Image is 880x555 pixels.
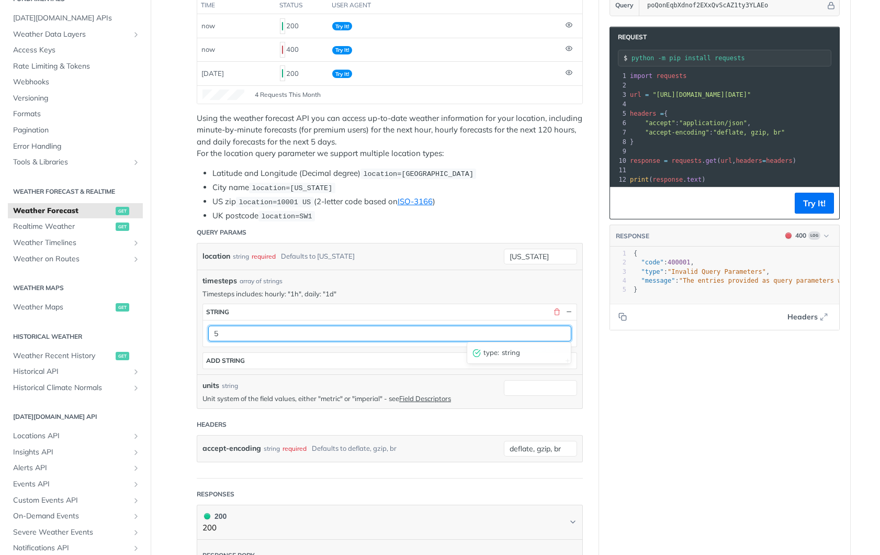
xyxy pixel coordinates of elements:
div: string [233,249,249,264]
span: Severe Weather Events [13,527,129,538]
span: url [720,157,732,164]
div: Headers [197,420,227,429]
p: Timesteps includes: hourly: "1h", daily: "1d" [202,289,577,298]
div: 5 [610,285,626,294]
a: Versioning [8,91,143,106]
a: Formats [8,106,143,122]
span: 400 [785,232,792,239]
p: 200 [202,522,227,534]
span: get [706,157,717,164]
span: text [686,176,702,183]
button: Show subpages for Severe Weather Events [132,528,140,537]
a: Severe Weather EventsShow subpages for Severe Weather Events [8,525,143,540]
a: Events APIShow subpages for Events API [8,476,143,492]
div: ADD string [206,357,245,364]
div: 11 [610,165,628,175]
span: headers [630,110,657,117]
div: string [222,381,238,391]
li: US zip (2-letter code based on ) [212,196,583,208]
span: location=[GEOGRAPHIC_DATA] [363,170,473,178]
a: Weather TimelinesShow subpages for Weather Timelines [8,235,143,251]
span: Alerts API [13,463,129,473]
li: City name [212,182,583,194]
div: 1 [610,249,626,258]
button: Show subpages for Weather Timelines [132,239,140,247]
a: Rate Limiting & Tokens [8,59,143,74]
span: Error Handling [13,141,140,152]
span: type : [483,348,499,358]
input: Request instructions [631,54,831,62]
span: valid [472,349,481,357]
button: Show subpages for Historical API [132,368,140,376]
span: now [201,45,215,53]
span: } [630,138,634,146]
span: = [664,157,668,164]
div: string [264,441,280,456]
div: required [283,441,307,456]
span: 4 Requests This Month [255,90,321,99]
button: Show subpages for Alerts API [132,464,140,472]
a: Tools & LibrariesShow subpages for Tools & Libraries [8,154,143,170]
svg: Chevron [569,518,577,526]
div: 400 [795,231,806,240]
a: Realtime Weatherget [8,219,143,235]
button: Show subpages for On-Demand Events [132,512,140,520]
span: = [762,157,766,164]
div: 3 [610,90,628,99]
span: : , [634,259,694,266]
a: Field Descriptors [399,394,451,403]
span: } [634,286,637,293]
button: Show subpages for Custom Events API [132,496,140,505]
span: Notifications API [13,543,129,553]
span: string [502,348,566,358]
button: Try It! [795,193,834,214]
label: units [202,380,219,391]
div: required [252,249,276,264]
div: 6 [610,118,628,128]
a: Weather Recent Historyget [8,348,143,364]
button: Show subpages for Events API [132,480,140,489]
h2: [DATE][DOMAIN_NAME] API [8,412,143,421]
span: Events API [13,479,129,490]
span: 200 [282,69,283,77]
span: : , [634,268,770,275]
span: Try It! [332,70,352,78]
div: array of strings [240,276,283,286]
span: [DATE][DOMAIN_NAME] APIs [13,13,140,24]
a: Weather Forecastget [8,203,143,219]
span: Custom Events API [13,495,129,506]
span: Rate Limiting & Tokens [13,61,140,72]
div: 200 [280,17,324,35]
span: "[URL][DOMAIN_NAME][DATE]" [652,91,751,98]
span: response [652,176,683,183]
button: 200 200200 [202,510,577,534]
button: Show subpages for Insights API [132,448,140,457]
span: [DATE] [201,69,224,77]
span: Historical Climate Normals [13,383,129,393]
span: Versioning [13,93,140,104]
span: "message" [641,277,675,284]
span: get [116,303,129,312]
span: 200 [282,22,283,30]
button: RESPONSE [615,231,650,241]
h2: Weather Forecast & realtime [8,187,143,196]
button: Headers [782,309,834,325]
span: print [630,176,649,183]
div: Defaults to [US_STATE] [281,249,355,264]
span: get [116,352,129,360]
span: Access Keys [13,45,140,56]
label: location [202,249,230,264]
span: Headers [787,312,818,323]
a: Webhooks [8,74,143,90]
span: requests [672,157,702,164]
span: . ( , ) [630,157,796,164]
span: url [630,91,641,98]
span: Weather Maps [13,302,113,313]
span: "accept-encoding" [645,129,709,136]
a: On-Demand EventsShow subpages for On-Demand Events [8,508,143,524]
span: get [116,207,129,215]
span: get [116,223,129,231]
a: Error Handling [8,139,143,154]
div: 2 [610,81,628,90]
span: { [634,250,637,257]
